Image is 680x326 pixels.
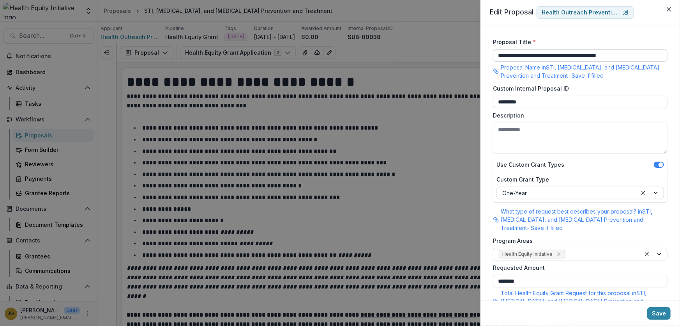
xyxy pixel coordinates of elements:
[501,289,668,314] p: Total Health Equity Grant Request for this proposal in STI, [MEDICAL_DATA], and [MEDICAL_DATA] Pr...
[493,38,663,46] label: Proposal Title
[493,84,663,93] label: Custom Internal Proposal ID
[496,175,659,183] label: Custom Grant Type
[501,207,668,232] p: What type of request best describes your proposal? in STI, [MEDICAL_DATA], and [MEDICAL_DATA] Pre...
[493,111,663,119] label: Description
[496,160,564,169] label: Use Custom Grant Types
[502,251,553,257] span: Health Equity Initiative
[493,264,663,272] label: Requested Amount
[642,249,652,259] div: Clear selected options
[501,63,668,80] p: Proposal Name in STI, [MEDICAL_DATA], and [MEDICAL_DATA] Prevention and Treatment - Save if filled
[639,188,648,198] div: Clear selected options
[493,237,663,245] label: Program Areas
[647,307,671,320] button: Save
[663,3,675,16] button: Close
[490,8,533,16] span: Edit Proposal
[555,250,563,258] div: Remove Health Equity Initiative
[542,9,620,16] p: Health Outreach Prevention Education Inc.
[537,6,634,19] a: Health Outreach Prevention Education Inc.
